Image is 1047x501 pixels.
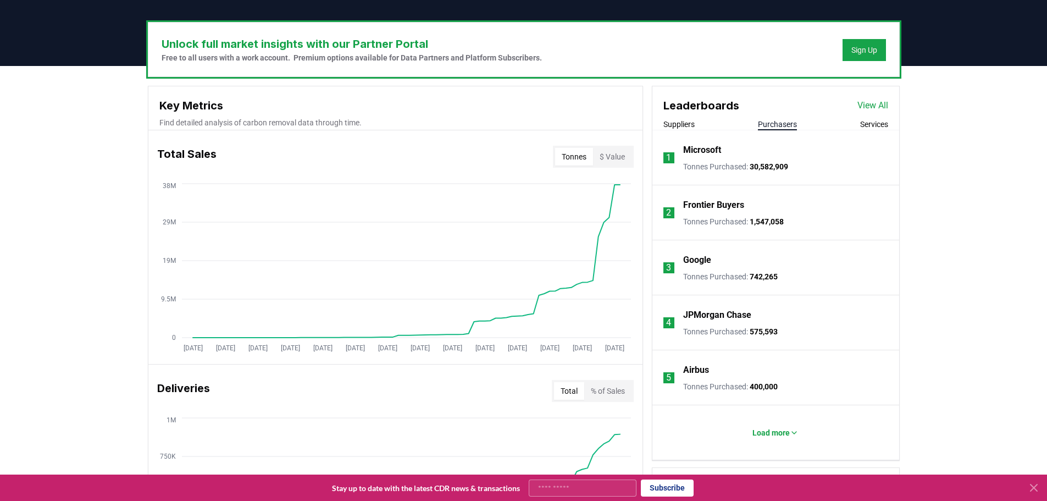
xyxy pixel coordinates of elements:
button: Purchasers [758,119,797,130]
span: 30,582,909 [750,162,788,171]
span: 575,593 [750,327,778,336]
span: 742,265 [750,272,778,281]
p: 2 [666,206,671,219]
p: 5 [666,371,671,384]
button: Load more [744,422,807,444]
tspan: [DATE] [572,344,591,352]
p: 4 [666,316,671,329]
tspan: [DATE] [248,344,267,352]
a: Frontier Buyers [683,199,744,212]
p: Tonnes Purchased : [683,381,778,392]
button: % of Sales [584,382,631,400]
a: Microsoft [683,144,721,157]
p: Tonnes Purchased : [683,216,784,227]
p: Find detailed analysis of carbon removal data through time. [159,117,631,128]
tspan: [DATE] [507,344,527,352]
p: 3 [666,261,671,274]
a: Airbus [683,364,709,377]
h3: Total Sales [157,146,217,168]
a: Google [683,254,711,267]
p: Load more [752,427,790,438]
tspan: [DATE] [345,344,364,352]
p: 1 [666,151,671,164]
button: Suppliers [663,119,695,130]
tspan: 750K [160,453,176,460]
a: JPMorgan Chase [683,309,751,322]
tspan: 19M [163,257,176,265]
button: Services [860,119,888,130]
button: Sign Up [843,39,886,61]
tspan: [DATE] [540,344,559,352]
span: 1,547,058 [750,217,784,226]
h3: Deliveries [157,380,210,402]
tspan: [DATE] [215,344,235,352]
tspan: 38M [163,182,176,190]
tspan: 29M [163,218,176,226]
tspan: [DATE] [410,344,429,352]
tspan: [DATE] [183,344,202,352]
a: View All [857,99,888,112]
tspan: [DATE] [280,344,300,352]
tspan: [DATE] [313,344,332,352]
p: Tonnes Purchased : [683,326,778,337]
tspan: [DATE] [475,344,494,352]
tspan: 1M [167,416,176,424]
tspan: 0 [172,334,176,342]
h3: Key Metrics [159,97,631,114]
p: Tonnes Purchased : [683,161,788,172]
span: 400,000 [750,382,778,391]
button: $ Value [593,148,631,166]
button: Tonnes [555,148,593,166]
tspan: [DATE] [605,344,624,352]
tspan: 9.5M [161,295,176,303]
h3: Unlock full market insights with our Partner Portal [162,36,542,52]
button: Total [554,382,584,400]
a: Sign Up [851,45,877,56]
p: Tonnes Purchased : [683,271,778,282]
p: Free to all users with a work account. Premium options available for Data Partners and Platform S... [162,52,542,63]
h3: Leaderboards [663,97,739,114]
tspan: [DATE] [378,344,397,352]
tspan: [DATE] [442,344,462,352]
